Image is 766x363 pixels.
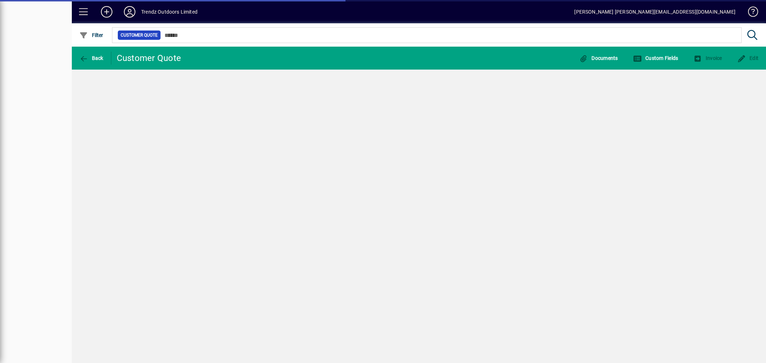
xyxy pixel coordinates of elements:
button: Documents [577,52,620,65]
button: Invoice [691,52,724,65]
span: Documents [579,55,618,61]
span: Back [79,55,103,61]
button: Edit [735,52,761,65]
span: Customer Quote [121,32,158,39]
button: Back [78,52,105,65]
button: Filter [78,29,105,42]
div: [PERSON_NAME] [PERSON_NAME][EMAIL_ADDRESS][DOMAIN_NAME] [574,6,735,18]
span: Invoice [693,55,722,61]
button: Custom Fields [631,52,680,65]
div: Customer Quote [117,52,181,64]
div: Trendz Outdoors Limited [141,6,198,18]
span: Custom Fields [633,55,678,61]
button: Add [95,5,118,18]
app-page-header-button: Back [72,52,111,65]
button: Profile [118,5,141,18]
a: Knowledge Base [743,1,757,25]
span: Edit [737,55,759,61]
span: Filter [79,32,103,38]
